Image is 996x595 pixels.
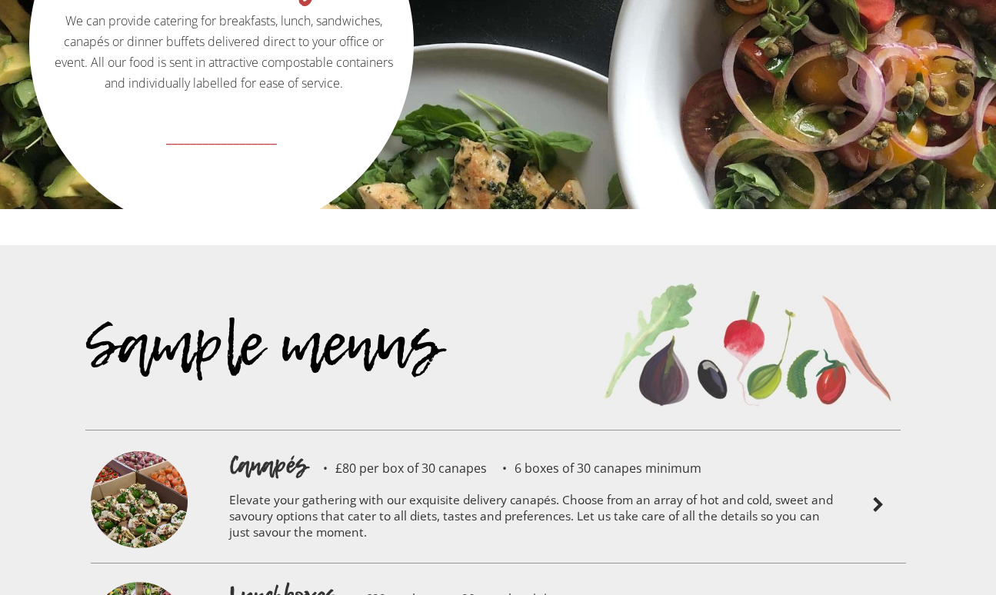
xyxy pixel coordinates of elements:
div: Sample menus [85,336,587,430]
p: Elevate your gathering with our exquisite delivery canapés. Choose from an array of hot and cold,... [229,482,837,555]
strong: __________________ [166,127,277,147]
p: £80 per box of 30 canapes [308,462,487,474]
p: 6 boxes of 30 canapes minimum [487,462,701,474]
a: __________________ [32,120,411,173]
